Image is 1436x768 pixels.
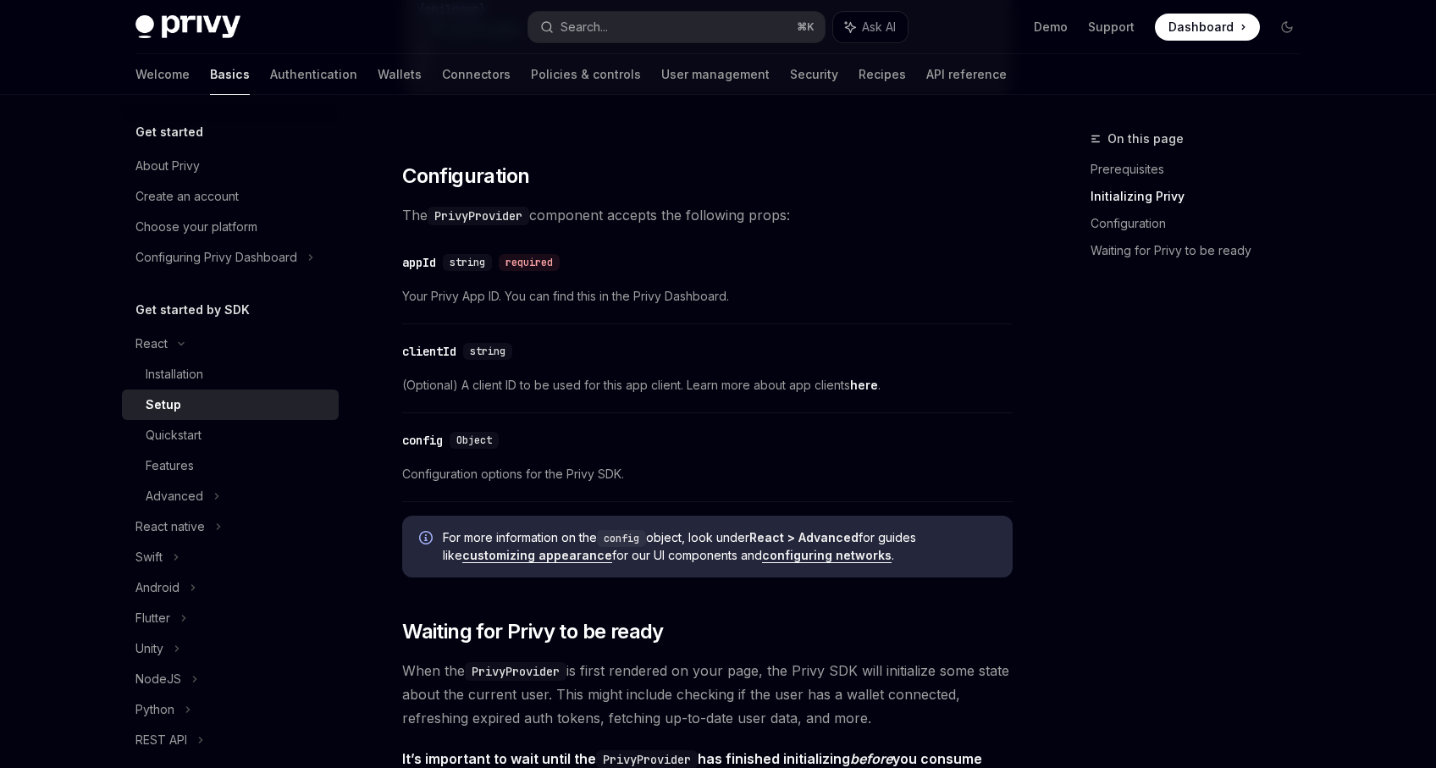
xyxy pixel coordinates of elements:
div: config [402,432,443,449]
a: Basics [210,54,250,95]
div: appId [402,254,436,271]
div: Android [135,577,179,598]
a: Demo [1034,19,1068,36]
span: string [470,345,505,358]
svg: Info [419,531,436,548]
a: User management [661,54,770,95]
div: Flutter [135,608,170,628]
span: Ask AI [862,19,896,36]
a: Recipes [859,54,906,95]
a: Welcome [135,54,190,95]
a: customizing appearance [462,548,612,563]
h5: Get started [135,122,203,142]
div: React [135,334,168,354]
a: Quickstart [122,420,339,450]
span: Dashboard [1168,19,1234,36]
div: Setup [146,395,181,415]
div: Advanced [146,486,203,506]
div: clientId [402,343,456,360]
code: PrivyProvider [428,207,529,225]
span: (Optional) A client ID to be used for this app client. Learn more about app clients . [402,375,1013,395]
a: API reference [926,54,1007,95]
span: string [450,256,485,269]
span: ⌘ K [797,20,815,34]
div: Unity [135,638,163,659]
a: configuring networks [762,548,892,563]
code: PrivyProvider [465,662,566,681]
div: Installation [146,364,203,384]
a: Connectors [442,54,511,95]
a: Create an account [122,181,339,212]
a: Security [790,54,838,95]
a: Dashboard [1155,14,1260,41]
a: Wallets [378,54,422,95]
div: REST API [135,730,187,750]
span: For more information on the object, look under for guides like for our UI components and . [443,529,996,564]
a: Prerequisites [1091,156,1314,183]
a: Initializing Privy [1091,183,1314,210]
a: Setup [122,390,339,420]
span: The component accepts the following props: [402,203,1013,227]
span: Waiting for Privy to be ready [402,618,664,645]
code: config [597,530,646,547]
span: Your Privy App ID. You can find this in the Privy Dashboard. [402,286,1013,307]
div: Python [135,699,174,720]
span: Object [456,434,492,447]
a: Policies & controls [531,54,641,95]
span: Configuration options for the Privy SDK. [402,464,1013,484]
a: Installation [122,359,339,390]
button: Search...⌘K [528,12,825,42]
a: Waiting for Privy to be ready [1091,237,1314,264]
a: Authentication [270,54,357,95]
div: Choose your platform [135,217,257,237]
a: Support [1088,19,1135,36]
div: Swift [135,547,163,567]
div: required [499,254,560,271]
a: Features [122,450,339,481]
div: Features [146,456,194,476]
em: before [850,750,892,767]
h5: Get started by SDK [135,300,250,320]
span: On this page [1107,129,1184,149]
div: React native [135,517,205,537]
div: Configuring Privy Dashboard [135,247,297,268]
button: Ask AI [833,12,908,42]
img: dark logo [135,15,240,39]
strong: React > Advanced [749,530,859,544]
span: Configuration [402,163,529,190]
div: Create an account [135,186,239,207]
div: Quickstart [146,425,202,445]
a: About Privy [122,151,339,181]
span: When the is first rendered on your page, the Privy SDK will initialize some state about the curre... [402,659,1013,730]
div: NodeJS [135,669,181,689]
a: Configuration [1091,210,1314,237]
div: About Privy [135,156,200,176]
a: Choose your platform [122,212,339,242]
div: Search... [561,17,608,37]
a: here [850,378,878,393]
button: Toggle dark mode [1273,14,1301,41]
